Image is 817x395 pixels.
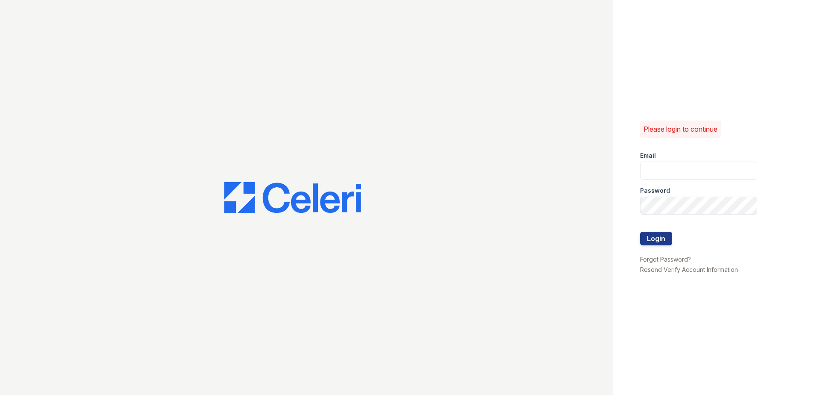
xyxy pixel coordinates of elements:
label: Email [640,151,656,160]
a: Resend Verify Account Information [640,266,738,273]
img: CE_Logo_Blue-a8612792a0a2168367f1c8372b55b34899dd931a85d93a1a3d3e32e68fde9ad4.png [224,182,361,213]
button: Login [640,232,672,245]
a: Forgot Password? [640,256,691,263]
label: Password [640,186,670,195]
p: Please login to continue [644,124,717,134]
